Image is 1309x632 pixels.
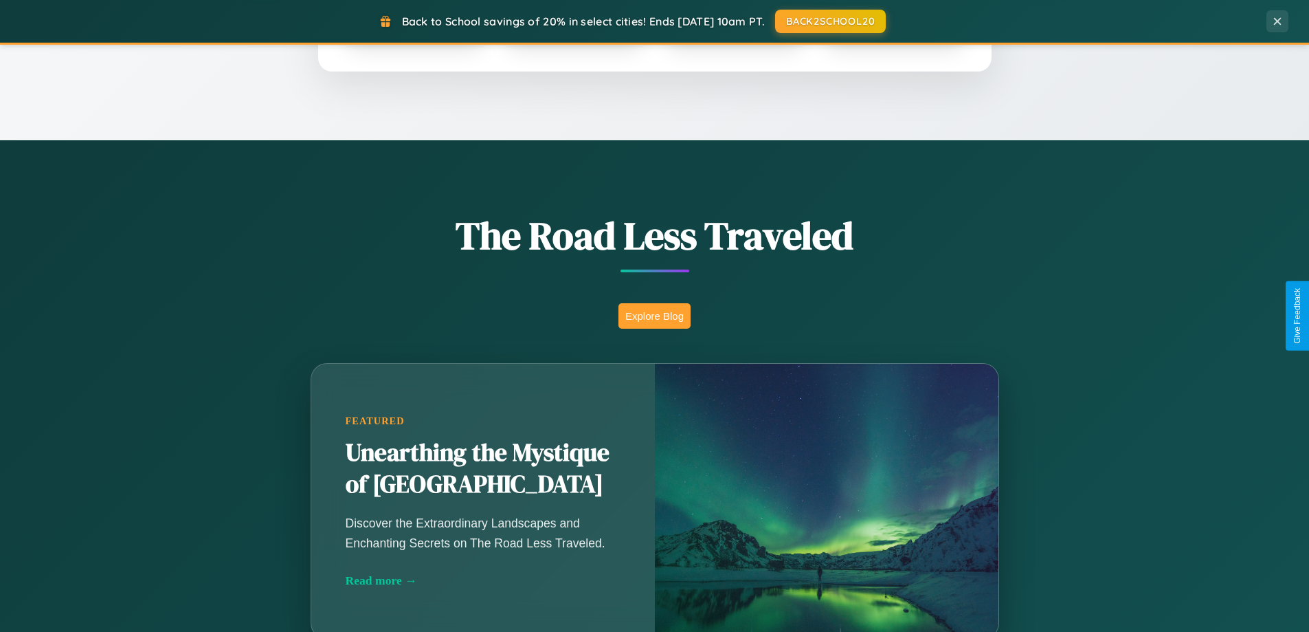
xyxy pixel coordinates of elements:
[346,415,620,427] div: Featured
[402,14,765,28] span: Back to School savings of 20% in select cities! Ends [DATE] 10am PT.
[618,303,691,329] button: Explore Blog
[346,574,620,588] div: Read more →
[243,209,1067,262] h1: The Road Less Traveled
[775,10,886,33] button: BACK2SCHOOL20
[346,514,620,552] p: Discover the Extraordinary Landscapes and Enchanting Secrets on The Road Less Traveled.
[346,437,620,501] h2: Unearthing the Mystique of [GEOGRAPHIC_DATA]
[1293,288,1302,344] div: Give Feedback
